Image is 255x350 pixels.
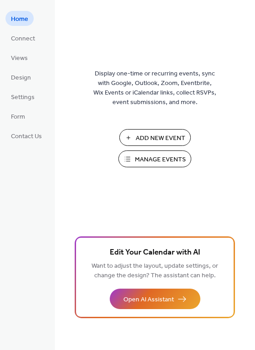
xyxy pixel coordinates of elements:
span: Views [11,54,28,63]
span: Settings [11,93,35,102]
span: Home [11,15,28,24]
span: Open AI Assistant [123,295,174,305]
span: Form [11,112,25,122]
a: Views [5,50,33,65]
span: Want to adjust the layout, update settings, or change the design? The assistant can help. [92,260,218,282]
span: Edit Your Calendar with AI [110,246,200,259]
span: Design [11,73,31,83]
span: Manage Events [135,155,186,165]
a: Home [5,11,34,26]
span: Connect [11,34,35,44]
button: Open AI Assistant [110,289,200,309]
button: Add New Event [119,129,191,146]
span: Display one-time or recurring events, sync with Google, Outlook, Zoom, Eventbrite, Wix Events or ... [93,69,216,107]
a: Settings [5,89,40,104]
a: Contact Us [5,128,47,143]
a: Design [5,70,36,85]
button: Manage Events [118,150,191,167]
span: Add New Event [136,134,185,143]
span: Contact Us [11,132,42,141]
a: Form [5,109,31,124]
a: Connect [5,30,41,45]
